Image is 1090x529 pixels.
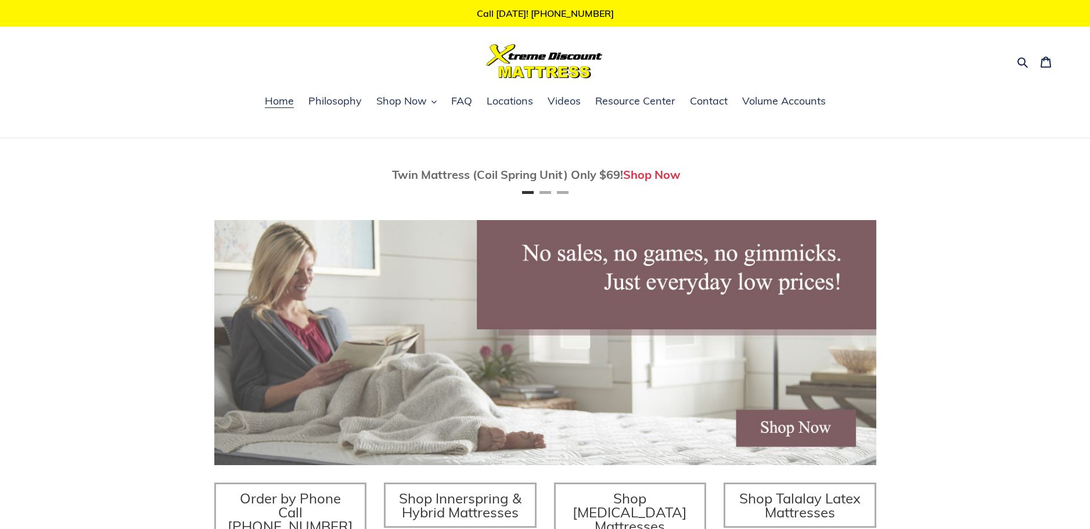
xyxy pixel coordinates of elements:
[742,94,826,108] span: Volume Accounts
[481,93,539,110] a: Locations
[308,94,362,108] span: Philosophy
[376,94,427,108] span: Shop Now
[690,94,728,108] span: Contact
[557,191,569,194] button: Page 3
[548,94,581,108] span: Videos
[384,483,537,528] a: Shop Innerspring & Hybrid Mattresses
[724,483,876,528] a: Shop Talalay Latex Mattresses
[522,191,534,194] button: Page 1
[487,94,533,108] span: Locations
[487,44,603,78] img: Xtreme Discount Mattress
[214,220,876,465] img: herobannermay2022-1652879215306_1200x.jpg
[739,490,861,521] span: Shop Talalay Latex Mattresses
[595,94,675,108] span: Resource Center
[623,167,681,182] a: Shop Now
[684,93,733,110] a: Contact
[370,93,443,110] button: Shop Now
[736,93,832,110] a: Volume Accounts
[589,93,681,110] a: Resource Center
[542,93,587,110] a: Videos
[303,93,368,110] a: Philosophy
[392,167,623,182] span: Twin Mattress (Coil Spring Unit) Only $69!
[259,93,300,110] a: Home
[451,94,472,108] span: FAQ
[445,93,478,110] a: FAQ
[399,490,521,521] span: Shop Innerspring & Hybrid Mattresses
[265,94,294,108] span: Home
[539,191,551,194] button: Page 2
